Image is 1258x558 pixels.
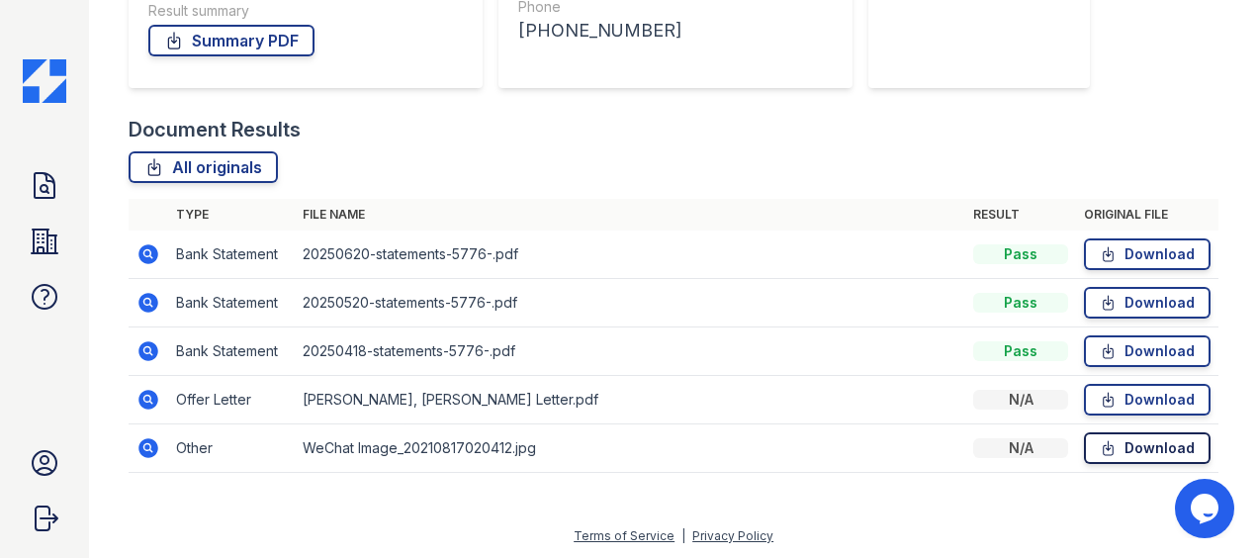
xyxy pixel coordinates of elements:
[1084,287,1211,319] a: Download
[295,199,965,231] th: File name
[295,376,965,424] td: [PERSON_NAME], [PERSON_NAME] Letter.pdf
[168,279,295,327] td: Bank Statement
[1084,384,1211,416] a: Download
[973,293,1068,313] div: Pass
[965,199,1076,231] th: Result
[168,376,295,424] td: Offer Letter
[681,528,685,543] div: |
[973,244,1068,264] div: Pass
[1175,479,1238,538] iframe: chat widget
[295,424,965,473] td: WeChat Image_20210817020412.jpg
[1076,199,1218,231] th: Original file
[973,341,1068,361] div: Pass
[168,424,295,473] td: Other
[518,17,833,45] div: [PHONE_NUMBER]
[148,25,314,56] a: Summary PDF
[129,116,301,143] div: Document Results
[973,438,1068,458] div: N/A
[295,279,965,327] td: 20250520-statements-5776-.pdf
[168,327,295,376] td: Bank Statement
[148,1,463,21] div: Result summary
[692,528,773,543] a: Privacy Policy
[295,327,965,376] td: 20250418-statements-5776-.pdf
[295,231,965,279] td: 20250620-statements-5776-.pdf
[168,231,295,279] td: Bank Statement
[129,151,278,183] a: All originals
[23,59,66,103] img: CE_Icon_Blue-c292c112584629df590d857e76928e9f676e5b41ef8f769ba2f05ee15b207248.png
[1084,335,1211,367] a: Download
[1084,238,1211,270] a: Download
[574,528,674,543] a: Terms of Service
[1084,432,1211,464] a: Download
[168,199,295,231] th: Type
[973,390,1068,410] div: N/A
